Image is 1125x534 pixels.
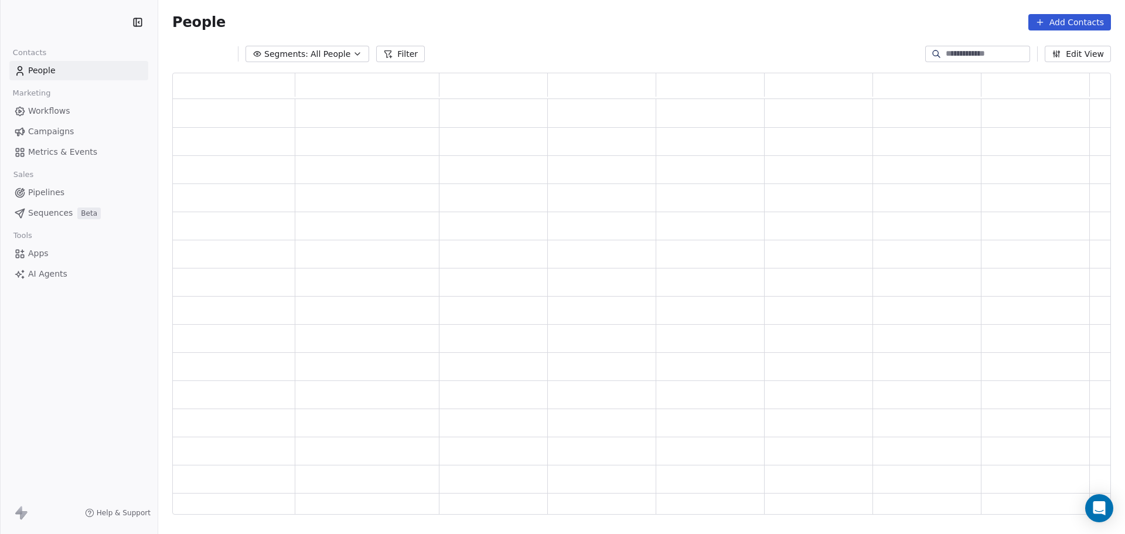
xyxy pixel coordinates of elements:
[28,186,64,199] span: Pipelines
[9,183,148,202] a: Pipelines
[9,142,148,162] a: Metrics & Events
[376,46,425,62] button: Filter
[28,64,56,77] span: People
[28,125,74,138] span: Campaigns
[9,264,148,284] a: AI Agents
[9,122,148,141] a: Campaigns
[97,508,151,518] span: Help & Support
[8,227,37,244] span: Tools
[172,13,226,31] span: People
[28,268,67,280] span: AI Agents
[28,105,70,117] span: Workflows
[9,101,148,121] a: Workflows
[8,44,52,62] span: Contacts
[9,61,148,80] a: People
[9,203,148,223] a: SequencesBeta
[8,84,56,102] span: Marketing
[9,244,148,263] a: Apps
[28,247,49,260] span: Apps
[77,208,101,219] span: Beta
[311,48,350,60] span: All People
[28,146,97,158] span: Metrics & Events
[1085,494,1113,522] div: Open Intercom Messenger
[1028,14,1111,30] button: Add Contacts
[1045,46,1111,62] button: Edit View
[28,207,73,219] span: Sequences
[85,508,151,518] a: Help & Support
[264,48,308,60] span: Segments:
[8,166,39,183] span: Sales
